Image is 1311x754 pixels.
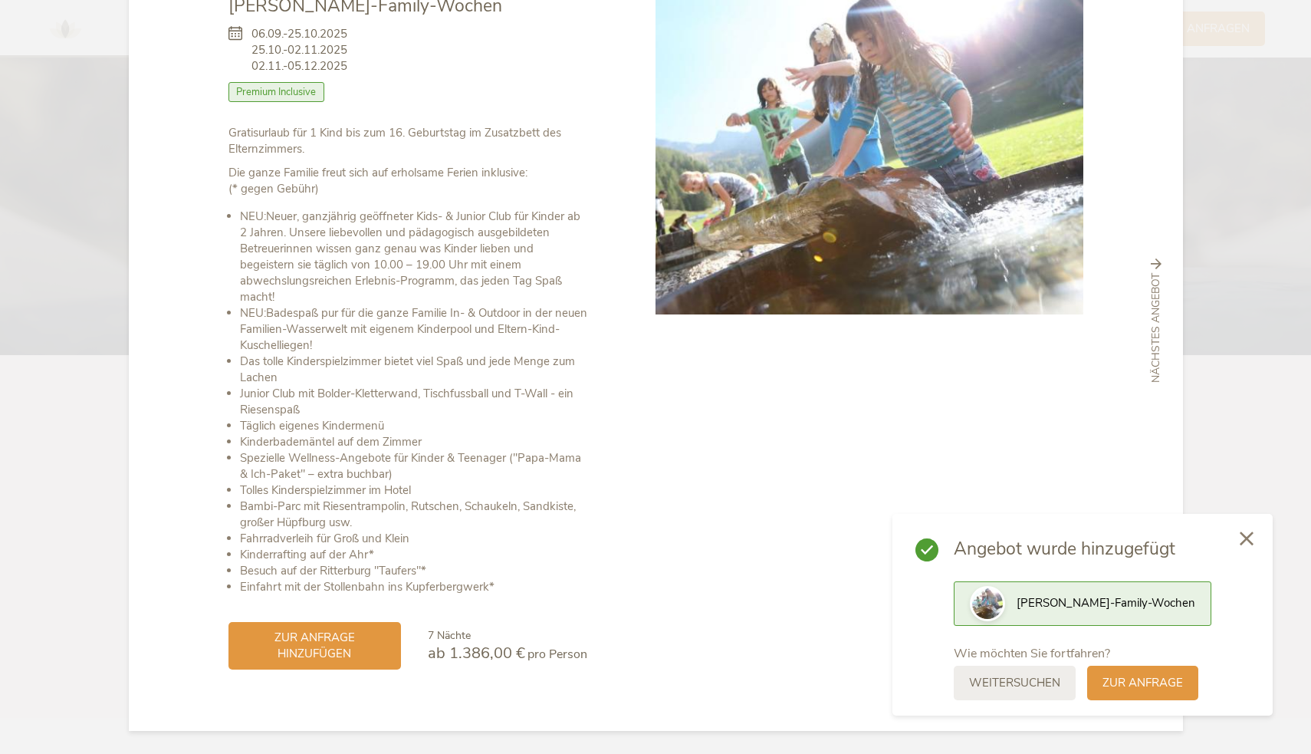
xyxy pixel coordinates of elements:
li: Badespaß pur für die ganze Familie In- & Outdoor in der neuen Familien-Wasserwelt mit eigenem Kin... [240,305,587,354]
span: pro Person [527,646,587,663]
li: Einfahrt mit der Stollenbahn ins Kupferbergwerk* [240,579,587,595]
b: Die ganze Familie freut sich auf erholsame Ferien inklusive: [228,165,527,180]
span: Angebot wurde hinzugefügt [954,537,1211,561]
span: zur Anfrage [1102,675,1183,691]
span: nächstes Angebot [1148,273,1164,383]
li: Täglich eigenes Kindermenü [240,418,587,434]
img: Preview [972,588,1003,619]
li: Besuch auf der Ritterburg "Taufers"* [240,563,587,579]
p: Gratisurlaub für 1 Kind bis zum 16. Geburtstag im Zusatzbett des Elternzimmers. [228,125,587,157]
span: 7 Nächte [428,628,471,643]
li: Spezielle Wellness-Angebote für Kinder & Teenager ("Papa-Mama & Ich-Paket" – extra buchbar) [240,450,587,482]
li: Das tolle Kinderspielzimmer bietet viel Spaß und jede Menge zum Lachen [240,354,587,386]
li: Kinderrafting auf der Ahr* [240,547,587,563]
b: NEU: [240,305,266,321]
span: 06.09.-25.10.2025 25.10.-02.11.2025 02.11.-05.12.2025 [251,26,347,74]
li: Tolles Kinderspielzimmer im Hotel [240,482,587,499]
span: ab 1.386,00 € [428,643,525,663]
li: Junior Club mit Bolder-Kletterwand, Tischfussball und T-Wall - ein Riesenspaß [240,386,587,418]
li: Neuer, ganzjährig geöffneter Kids- & Junior Club für Kinder ab 2 Jahren. Unsere liebevollen und p... [240,209,587,305]
span: Premium Inclusive [228,82,325,102]
span: weitersuchen [969,675,1060,691]
b: NEU: [240,209,266,224]
li: Kinderbademäntel auf dem Zimmer [240,434,587,450]
p: (* gegen Gebühr) [228,165,587,197]
span: [PERSON_NAME]-Family-Wochen [1017,595,1195,611]
li: Fahrradverleih für Groß und Klein [240,531,587,547]
li: Bambi-Parc mit Riesentrampolin, Rutschen, Schaukeln, Sandkiste, großer Hüpfburg usw. [240,499,587,531]
span: zur Anfrage hinzufügen [244,630,386,662]
span: Wie möchten Sie fortfahren? [954,645,1110,662]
